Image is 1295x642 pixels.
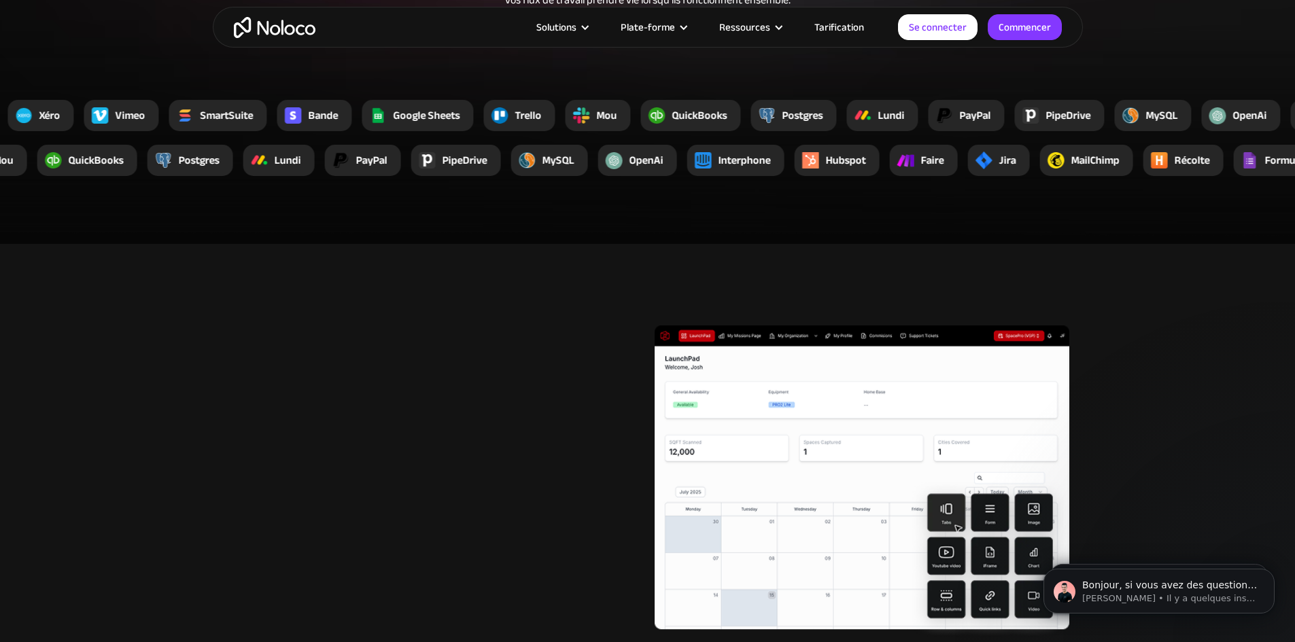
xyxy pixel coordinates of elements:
a: Se connecter [898,14,978,40]
font: QuickBooks [672,105,727,126]
font: OpenAi [1232,105,1266,126]
font: Plate-forme [621,18,675,37]
a: Commencer [988,14,1062,40]
font: Vimeo [115,105,145,126]
font: MailChimp [1071,150,1120,171]
font: Lundi [878,105,904,126]
font: SmartSuite [200,105,253,126]
font: Faire [921,150,944,171]
a: maison [234,17,315,38]
font: Ressources [719,18,770,37]
div: Ressources [702,18,797,36]
font: OpenAi [629,150,663,171]
font: Postgres [179,150,220,171]
font: Commencer [999,18,1051,37]
font: MySQL [1145,105,1177,126]
font: PayPal [356,150,387,171]
font: Se connecter [909,18,967,37]
font: Mou [596,105,617,126]
font: Jira [999,150,1016,171]
font: Lundi [275,150,301,171]
div: Solutions [519,18,604,36]
font: Interphone [719,150,771,171]
font: PipeDrive [1046,105,1090,126]
font: PipeDrive [443,150,487,171]
font: Google Sheets [393,105,460,126]
font: Bande [308,105,338,126]
font: Xéro [39,105,60,126]
font: Récolte [1175,150,1210,171]
font: MySQL [542,150,574,171]
iframe: Message de notifications d'interphone [1023,540,1295,635]
font: Postgres [782,105,823,126]
font: QuickBooks [69,150,124,171]
font: Trello [515,105,541,126]
font: Tarification [814,18,864,37]
font: Solutions [536,18,576,37]
div: Plate-forme [604,18,702,36]
a: Tarification [797,18,881,36]
font: Hubspot [826,150,866,171]
font: PayPal [959,105,990,126]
